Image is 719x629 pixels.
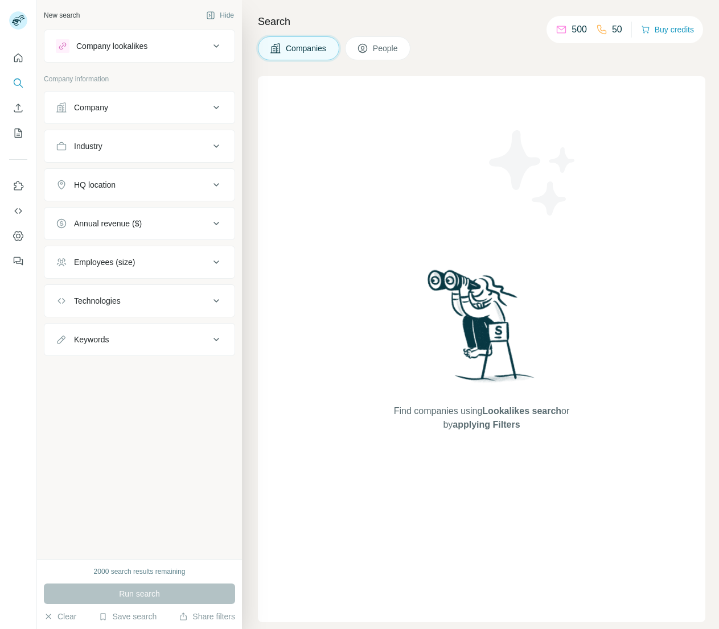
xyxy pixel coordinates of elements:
button: Annual revenue ($) [44,210,235,237]
button: Industry [44,133,235,160]
button: Share filters [179,611,235,622]
span: People [373,43,399,54]
button: Use Surfe API [9,201,27,221]
span: Lookalikes search [482,406,561,416]
div: New search [44,10,80,20]
button: Save search [98,611,157,622]
button: Keywords [44,326,235,353]
span: Find companies using or by [391,404,573,432]
div: Annual revenue ($) [74,218,142,229]
div: Keywords [74,334,109,345]
img: Surfe Illustration - Woman searching with binoculars [422,267,541,394]
div: Industry [74,140,102,152]
button: Enrich CSV [9,98,27,118]
p: 500 [572,23,587,36]
button: Employees (size) [44,249,235,276]
button: Buy credits [641,22,694,38]
p: 50 [612,23,622,36]
img: Surfe Illustration - Stars [482,122,584,224]
button: Dashboard [9,226,27,246]
button: My lists [9,123,27,143]
button: Company [44,94,235,121]
button: Technologies [44,287,235,314]
button: Quick start [9,48,27,68]
span: applying Filters [453,420,520,429]
button: Feedback [9,251,27,271]
p: Company information [44,74,235,84]
button: Company lookalikes [44,32,235,60]
button: Hide [198,7,242,24]
button: Search [9,73,27,93]
button: HQ location [44,171,235,198]
div: HQ location [74,179,116,191]
div: Employees (size) [74,256,135,268]
button: Use Surfe on LinkedIn [9,176,27,196]
div: Company lookalikes [76,40,147,52]
div: 2000 search results remaining [94,566,186,577]
span: Companies [286,43,327,54]
h4: Search [258,14,705,30]
button: Clear [44,611,76,622]
div: Company [74,102,108,113]
div: Technologies [74,295,121,307]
